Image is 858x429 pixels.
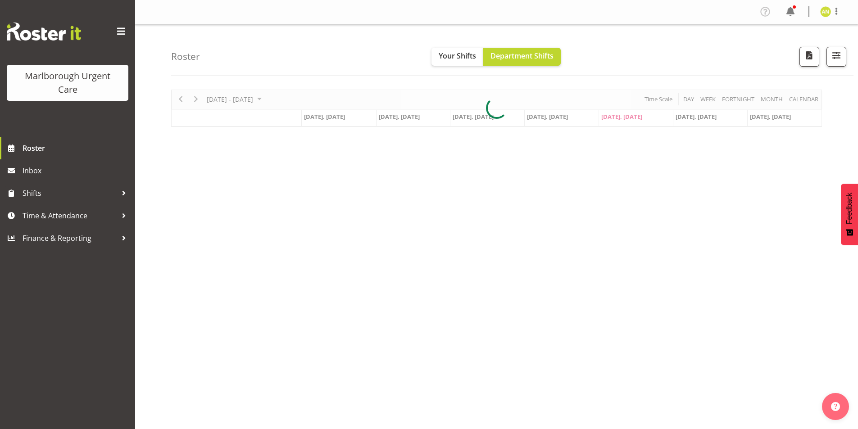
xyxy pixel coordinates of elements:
span: Inbox [23,164,131,177]
span: Your Shifts [439,51,476,61]
span: Time & Attendance [23,209,117,222]
h4: Roster [171,51,200,62]
button: Filter Shifts [826,47,846,67]
span: Department Shifts [490,51,554,61]
button: Department Shifts [483,48,561,66]
div: Marlborough Urgent Care [16,69,119,96]
span: Finance & Reporting [23,231,117,245]
button: Feedback - Show survey [841,184,858,245]
img: alysia-newman-woods11835.jpg [820,6,831,17]
span: Roster [23,141,131,155]
img: Rosterit website logo [7,23,81,41]
span: Shifts [23,186,117,200]
span: Feedback [845,193,853,224]
img: help-xxl-2.png [831,402,840,411]
button: Your Shifts [431,48,483,66]
button: Download a PDF of the roster according to the set date range. [799,47,819,67]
